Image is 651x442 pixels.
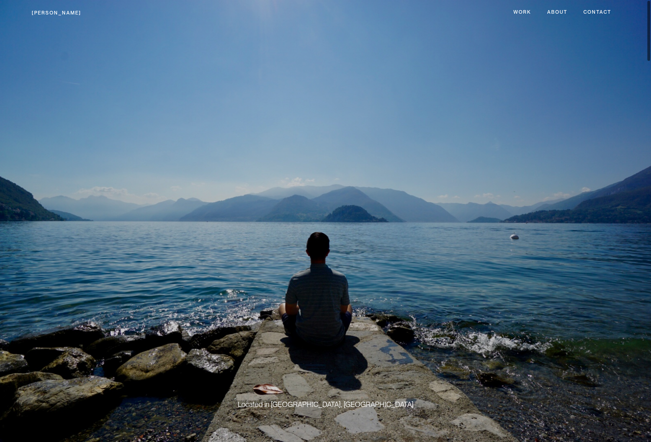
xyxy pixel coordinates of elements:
div: WORK [513,8,531,16]
p: Located in [GEOGRAPHIC_DATA], [GEOGRAPHIC_DATA] [238,399,414,410]
div: CONTACT [583,8,611,16]
a: [PERSON_NAME] [32,1,81,25]
div: ABOUT [547,8,567,16]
